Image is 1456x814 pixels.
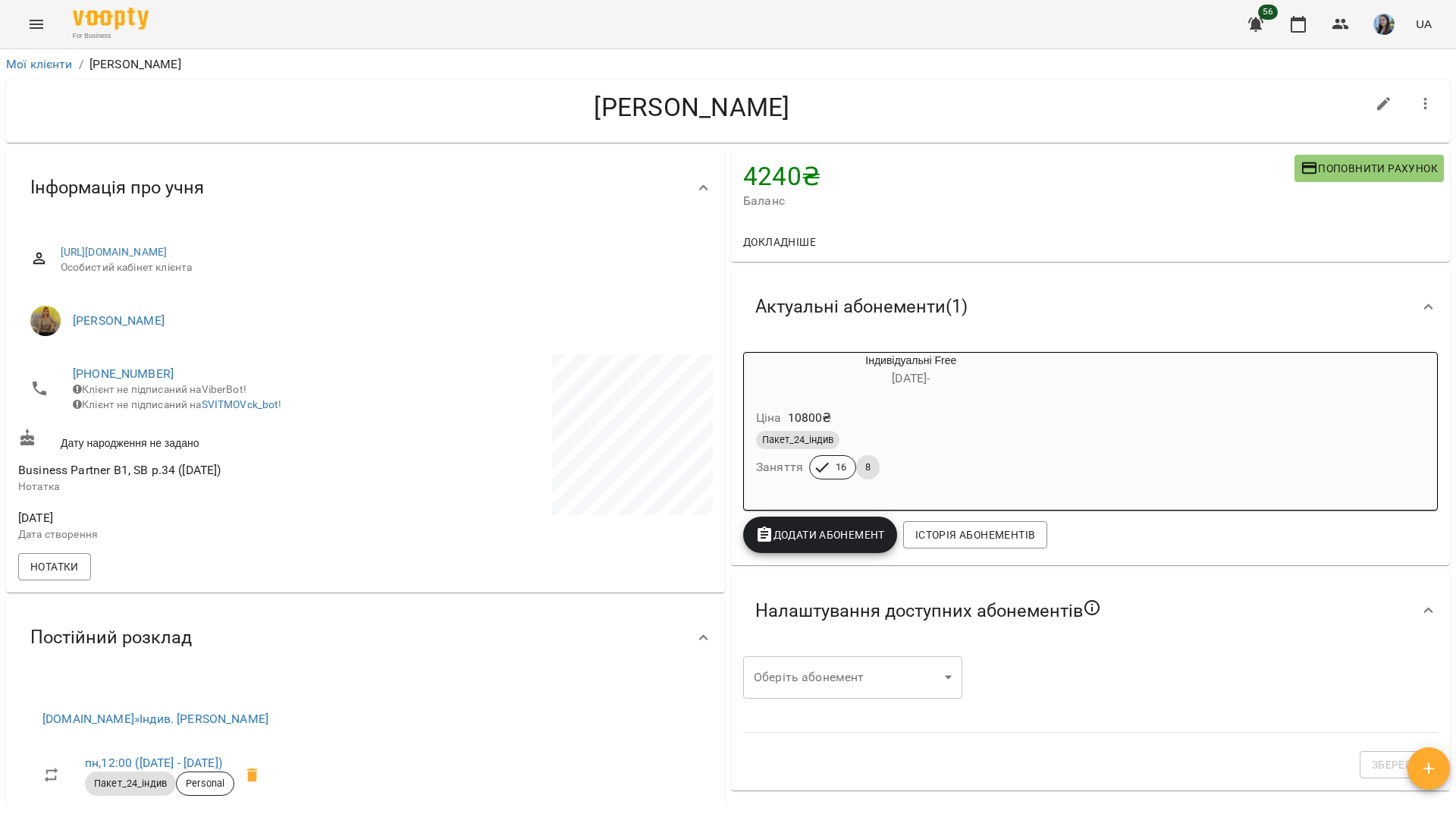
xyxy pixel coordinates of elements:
[18,479,362,495] p: Нотатка
[756,457,803,478] h6: Заняття
[755,295,968,319] span: Актуальні абонементи ( 1 )
[73,313,165,328] a: [PERSON_NAME]
[18,527,362,542] p: Дата створення
[788,409,832,427] p: 10800 ₴
[85,777,176,790] span: Пакет_24_індив
[6,55,1450,74] nav: breadcrumb
[1083,599,1101,617] svg: Якщо не обрано жодного, клієнт зможе побачити всі публічні абонементи
[827,460,855,474] span: 16
[756,433,839,447] span: Пакет_24_індив
[744,353,1078,389] div: Індивідуальні Free
[30,176,204,200] span: Інформація про учня
[177,777,234,790] span: Personal
[1258,5,1278,20] span: 56
[743,233,816,251] span: Докладніше
[73,398,282,410] span: Клієнт не підписаний на !
[73,383,246,395] span: Клієнт не підписаний на ViberBot!
[85,756,222,770] a: пн,12:00 ([DATE] - [DATE])
[744,353,1078,498] button: Індивідуальні Free[DATE]- Ціна10800₴Пакет_24_індивЗаняття168
[737,228,822,256] button: Докладніше
[89,55,181,74] p: [PERSON_NAME]
[18,6,55,42] button: Menu
[755,526,885,544] span: Додати Абонемент
[6,149,725,227] div: Інформація про учня
[30,626,192,649] span: Постійний розклад
[18,463,221,477] span: Business Partner B1, SB p.34 ([DATE])
[915,526,1035,544] span: Історія абонементів
[79,55,83,74] li: /
[903,521,1047,548] button: Історія абонементів
[73,8,149,30] img: Voopty Logo
[202,398,279,410] a: SVITMOVck_bot
[755,599,1101,623] span: Налаштування доступних абонементів
[743,517,897,553] button: Додати Абонемент
[756,407,782,429] h6: Ціна
[61,246,168,258] a: [URL][DOMAIN_NAME]
[30,558,79,576] span: Нотатки
[30,306,61,336] img: Бринько Анастасія Сергіївна
[15,426,366,454] div: Дату народження не задано
[73,31,149,41] span: For Business
[1410,10,1438,38] button: UA
[743,192,1294,210] span: Баланс
[18,509,362,527] span: [DATE]
[743,161,1294,192] h4: 4240 ₴
[61,260,701,275] span: Особистий кабінет клієнта
[1416,16,1432,32] span: UA
[1373,14,1395,35] img: b6e1badff8a581c3b3d1def27785cccf.jpg
[743,656,962,699] div: ​
[18,553,91,580] button: Нотатки
[18,92,1366,123] h4: [PERSON_NAME]
[856,460,880,474] span: 8
[1294,155,1444,182] button: Поповнити рахунок
[892,371,930,385] span: [DATE] -
[6,599,725,677] div: Постійний розклад
[731,268,1450,346] div: Актуальні абонементи(1)
[42,712,268,726] a: [DOMAIN_NAME]»Індив. [PERSON_NAME]
[234,757,271,794] span: Видалити приватний урок Індив. Бринько Анастасія Сергіївна пн 12:00 клієнта Задунайський Олександр
[731,571,1450,650] div: Налаштування доступних абонементів
[1301,159,1438,178] span: Поповнити рахунок
[6,57,73,71] a: Мої клієнти
[73,366,174,381] a: [PHONE_NUMBER]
